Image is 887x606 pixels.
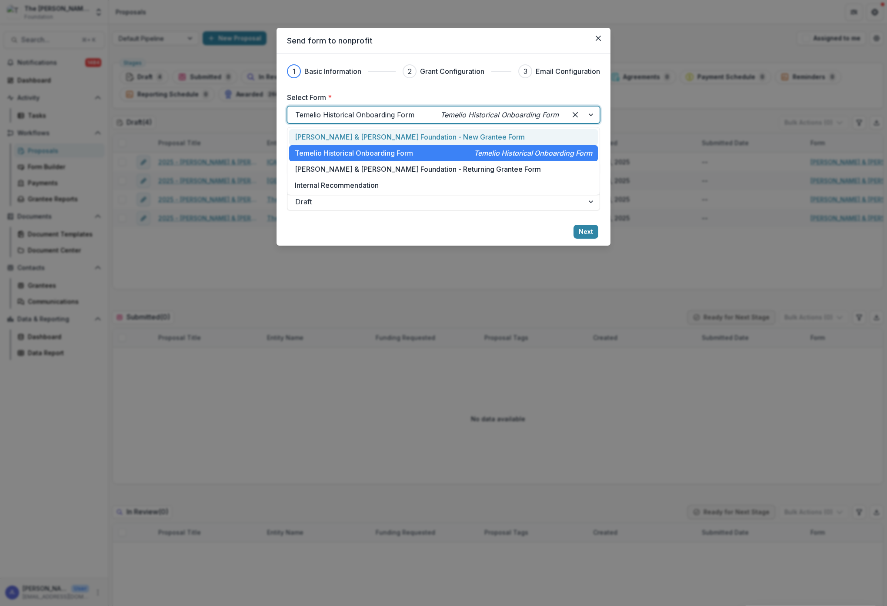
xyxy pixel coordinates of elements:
h3: Grant Configuration [420,66,484,77]
p: Temelio Historical Onboarding Form [474,148,592,158]
div: 3 [524,66,527,77]
p: [PERSON_NAME] & [PERSON_NAME] Foundation - New Grantee Form [295,132,525,142]
p: Internal Recommendation [295,180,379,190]
p: Temelio Historical Onboarding Form [295,148,413,158]
h3: Email Configuration [536,66,600,77]
div: Clear selected options [568,108,582,122]
h3: Basic Information [304,66,361,77]
header: Send form to nonprofit [277,28,610,54]
div: 1 [293,66,296,77]
button: Next [574,225,598,239]
div: Progress [287,64,600,78]
button: Close [591,31,605,45]
div: 2 [408,66,412,77]
label: Select Form [287,92,595,103]
p: [PERSON_NAME] & [PERSON_NAME] Foundation - Returning Grantee Form [295,164,541,174]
